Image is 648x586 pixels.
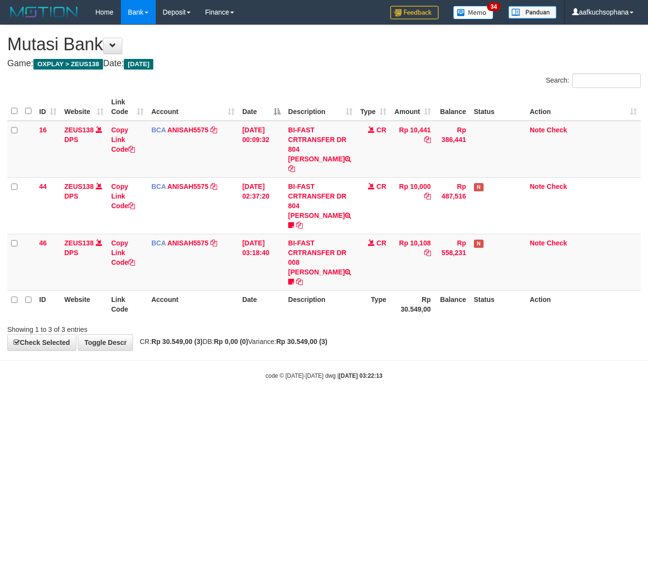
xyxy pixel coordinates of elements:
[151,183,166,190] span: BCA
[64,183,94,190] a: ZEUS138
[147,93,238,121] th: Account: activate to sort column ascending
[238,93,284,121] th: Date: activate to sort column descending
[424,192,431,200] a: Copy Rp 10,000 to clipboard
[167,183,208,190] a: ANISAH5575
[526,290,641,318] th: Action
[60,121,107,178] td: DPS
[135,338,327,345] span: CR: DB: Variance:
[547,126,567,134] a: Check
[107,290,147,318] th: Link Code
[435,290,470,318] th: Balance
[7,321,263,334] div: Showing 1 to 3 of 3 entries
[210,239,217,247] a: Copy ANISAH5575 to clipboard
[124,59,153,70] span: [DATE]
[35,93,60,121] th: ID: activate to sort column ascending
[377,183,386,190] span: CR
[284,234,356,290] td: BI-FAST CRTRANSFER DR 008 [PERSON_NAME]
[7,59,641,69] h4: Game: Date:
[435,93,470,121] th: Balance
[435,234,470,290] td: Rp 558,231
[530,239,545,247] a: Note
[546,73,641,88] label: Search:
[470,290,526,318] th: Status
[474,183,484,191] span: Has Note
[339,372,383,379] strong: [DATE] 03:22:13
[64,239,94,247] a: ZEUS138
[238,234,284,290] td: [DATE] 03:18:40
[284,177,356,234] td: BI-FAST CRTRANSFER DR 804 [PERSON_NAME]
[39,239,47,247] span: 46
[167,126,208,134] a: ANISAH5575
[107,93,147,121] th: Link Code: activate to sort column ascending
[508,6,557,19] img: panduan.png
[151,126,166,134] span: BCA
[111,126,135,153] a: Copy Link Code
[265,372,383,379] small: code © [DATE]-[DATE] dwg |
[78,334,133,351] a: Toggle Descr
[60,234,107,290] td: DPS
[547,239,567,247] a: Check
[377,126,386,134] span: CR
[288,165,295,172] a: Copy BI-FAST CRTRANSFER DR 804 AGUS SALIM to clipboard
[60,93,107,121] th: Website: activate to sort column ascending
[60,177,107,234] td: DPS
[210,126,217,134] a: Copy ANISAH5575 to clipboard
[284,121,356,178] td: BI-FAST CRTRANSFER DR 804 [PERSON_NAME]
[474,240,484,248] span: Has Note
[147,290,238,318] th: Account
[424,136,431,143] a: Copy Rp 10,441 to clipboard
[572,73,641,88] input: Search:
[526,93,641,121] th: Action: activate to sort column ascending
[424,249,431,257] a: Copy Rp 10,108 to clipboard
[284,93,356,121] th: Description: activate to sort column ascending
[390,290,435,318] th: Rp 30.549,00
[64,126,94,134] a: ZEUS138
[210,183,217,190] a: Copy ANISAH5575 to clipboard
[356,93,390,121] th: Type: activate to sort column ascending
[435,121,470,178] td: Rp 386,441
[453,6,494,19] img: Button%20Memo.svg
[296,278,303,286] a: Copy BI-FAST CRTRANSFER DR 008 YOKO to clipboard
[296,221,303,229] a: Copy BI-FAST CRTRANSFER DR 804 SUKARDI to clipboard
[214,338,248,345] strong: Rp 0,00 (0)
[284,290,356,318] th: Description
[111,183,135,210] a: Copy Link Code
[390,93,435,121] th: Amount: activate to sort column ascending
[390,177,435,234] td: Rp 10,000
[60,290,107,318] th: Website
[39,126,47,134] span: 16
[111,239,135,266] a: Copy Link Code
[7,35,641,54] h1: Mutasi Bank
[547,183,567,190] a: Check
[470,93,526,121] th: Status
[356,290,390,318] th: Type
[238,121,284,178] td: [DATE] 00:09:32
[435,177,470,234] td: Rp 487,516
[390,234,435,290] td: Rp 10,108
[530,126,545,134] a: Note
[487,2,500,11] span: 34
[390,121,435,178] td: Rp 10,441
[238,290,284,318] th: Date
[238,177,284,234] td: [DATE] 02:37:20
[39,183,47,190] span: 44
[33,59,103,70] span: OXPLAY > ZEUS138
[35,290,60,318] th: ID
[151,338,203,345] strong: Rp 30.549,00 (3)
[276,338,327,345] strong: Rp 30.549,00 (3)
[7,5,81,19] img: MOTION_logo.png
[167,239,208,247] a: ANISAH5575
[377,239,386,247] span: CR
[530,183,545,190] a: Note
[7,334,76,351] a: Check Selected
[151,239,166,247] span: BCA
[390,6,439,19] img: Feedback.jpg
